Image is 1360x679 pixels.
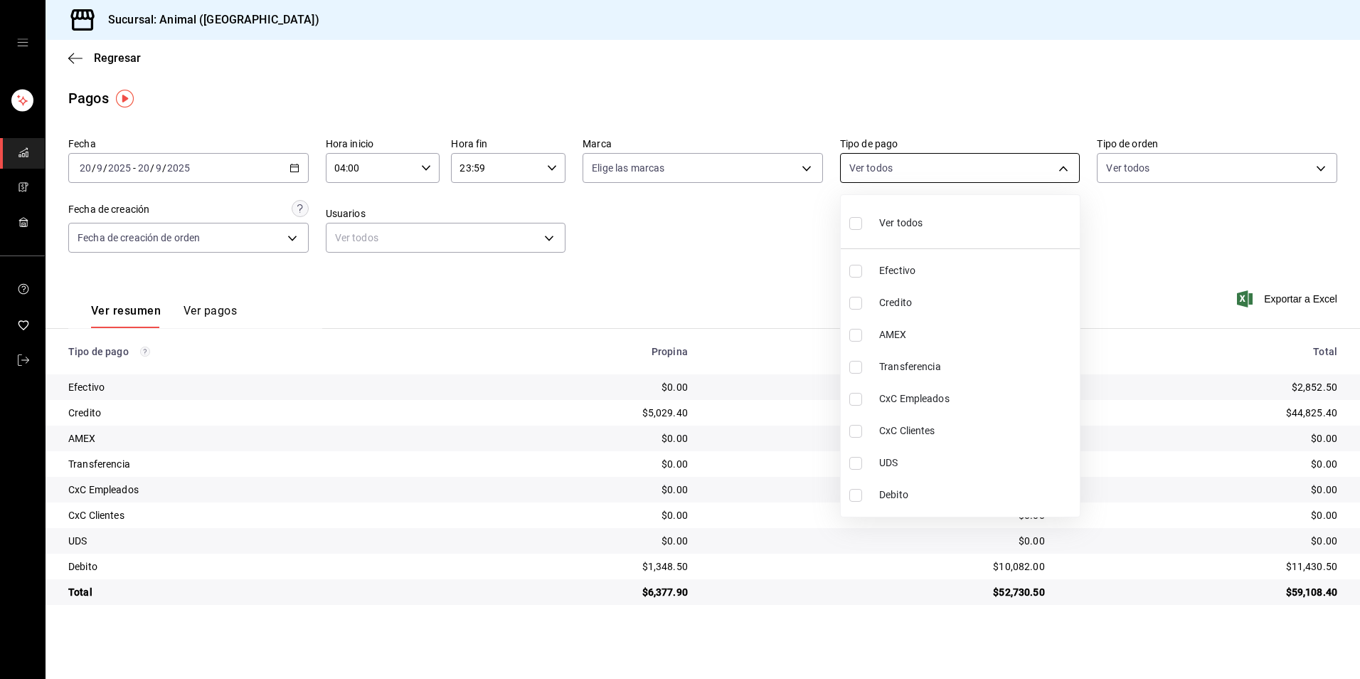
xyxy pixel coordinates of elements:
[879,391,1074,406] span: CxC Empleados
[116,90,134,107] img: Tooltip marker
[879,423,1074,438] span: CxC Clientes
[879,327,1074,342] span: AMEX
[879,456,1074,470] span: UDS
[879,359,1074,374] span: Transferencia
[879,488,1074,502] span: Debito
[879,216,923,231] span: Ver todos
[879,263,1074,278] span: Efectivo
[879,295,1074,310] span: Credito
